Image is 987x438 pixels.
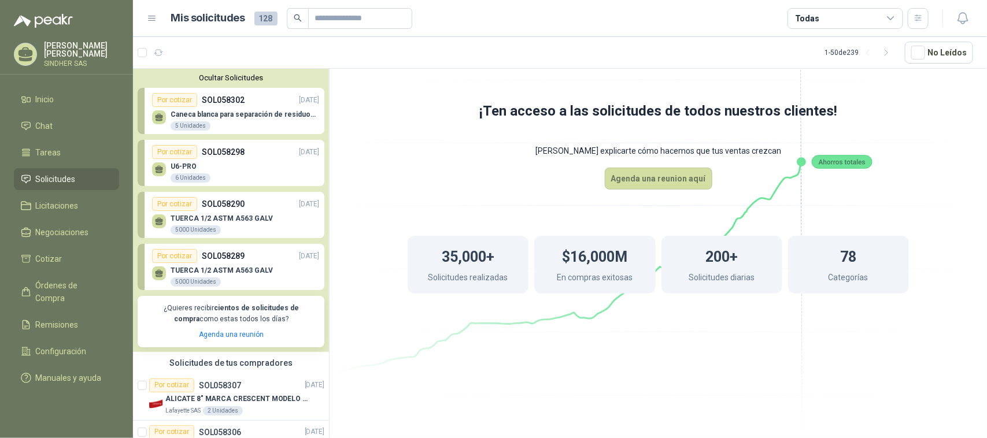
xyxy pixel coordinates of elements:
div: Por cotizar [152,93,197,107]
span: Licitaciones [36,199,79,212]
a: Negociaciones [14,221,119,243]
div: 5000 Unidades [171,225,221,235]
p: TUERCA 1/2 ASTM A563 GALV [171,214,273,222]
span: Cotizar [36,253,62,265]
p: SOL058306 [199,428,241,436]
button: Ocultar Solicitudes [138,73,324,82]
span: Inicio [36,93,54,106]
p: [PERSON_NAME] [PERSON_NAME] [44,42,119,58]
button: Agenda una reunion aquí [605,168,712,190]
a: Inicio [14,88,119,110]
img: Company Logo [149,397,163,411]
p: SOL058307 [199,381,241,389]
h1: $16,000M [562,243,627,268]
p: SOL058298 [202,146,245,158]
div: Ocultar SolicitudesPor cotizarSOL058302[DATE] Caneca blanca para separación de residuos 121 LT5 U... [133,69,329,352]
p: Categorías [829,271,868,287]
p: SINDHER SAS [44,60,119,67]
h1: 78 [840,243,856,268]
div: 5 Unidades [171,121,210,131]
p: Caneca blanca para separación de residuos 121 LT [171,110,319,118]
a: Agenda una reunión [199,331,264,339]
p: En compras exitosas [557,271,633,287]
p: U6-PRO [171,162,210,170]
span: Configuración [36,345,87,358]
span: Remisiones [36,318,79,331]
p: [DATE] [305,380,324,391]
div: 5000 Unidades [171,277,221,287]
a: Por cotizarSOL058302[DATE] Caneca blanca para separación de residuos 121 LT5 Unidades [138,88,324,134]
a: Configuración [14,340,119,362]
p: SOL058302 [202,94,245,106]
a: Solicitudes [14,168,119,190]
a: Chat [14,115,119,137]
a: Por cotizarSOL058298[DATE] U6-PRO6 Unidades [138,140,324,186]
span: Tareas [36,146,61,159]
div: 1 - 50 de 239 [825,43,896,62]
a: Remisiones [14,314,119,336]
p: [DATE] [299,199,319,210]
span: 128 [254,12,278,25]
p: [DATE] [305,426,324,437]
p: SOL058290 [202,198,245,210]
span: Chat [36,120,53,132]
p: TUERCA 1/2 ASTM A563 GALV [171,266,273,274]
div: 2 Unidades [203,406,243,415]
p: [DATE] [299,95,319,106]
p: [DATE] [299,147,319,158]
h1: 200+ [705,243,738,268]
h1: Mis solicitudes [171,10,245,27]
div: Todas [795,12,819,25]
div: Por cotizar [152,145,197,159]
p: Lafayette SAS [165,406,201,415]
p: Solicitudes diarias [689,271,755,287]
span: Negociaciones [36,226,89,239]
p: [DATE] [299,251,319,262]
div: 6 Unidades [171,173,210,183]
a: Licitaciones [14,195,119,217]
div: Por cotizar [152,197,197,211]
a: Manuales y ayuda [14,367,119,389]
div: Por cotizar [152,249,197,263]
p: SOL058289 [202,250,245,262]
a: Tareas [14,142,119,164]
h1: 35,000+ [442,243,494,268]
p: ALICATE 8" MARCA CRESCENT MODELO 38008tv [165,394,309,404]
div: Solicitudes de tus compradores [133,352,329,374]
p: Solicitudes realizadas [428,271,508,287]
span: search [294,14,302,22]
a: Por cotizarSOL058290[DATE] TUERCA 1/2 ASTM A563 GALV5000 Unidades [138,192,324,238]
img: Logo peakr [14,14,73,28]
p: ¿Quieres recibir como estas todos los días? [145,303,317,325]
a: Por cotizarSOL058307[DATE] Company LogoALICATE 8" MARCA CRESCENT MODELO 38008tvLafayette SAS2 Uni... [133,374,329,421]
a: Órdenes de Compra [14,274,119,309]
span: Manuales y ayuda [36,372,102,384]
span: Solicitudes [36,173,76,185]
button: No Leídos [905,42,973,64]
a: Por cotizarSOL058289[DATE] TUERCA 1/2 ASTM A563 GALV5000 Unidades [138,244,324,290]
b: cientos de solicitudes de compra [174,304,299,323]
div: Por cotizar [149,378,194,392]
span: Órdenes de Compra [36,279,108,305]
a: Cotizar [14,248,119,270]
